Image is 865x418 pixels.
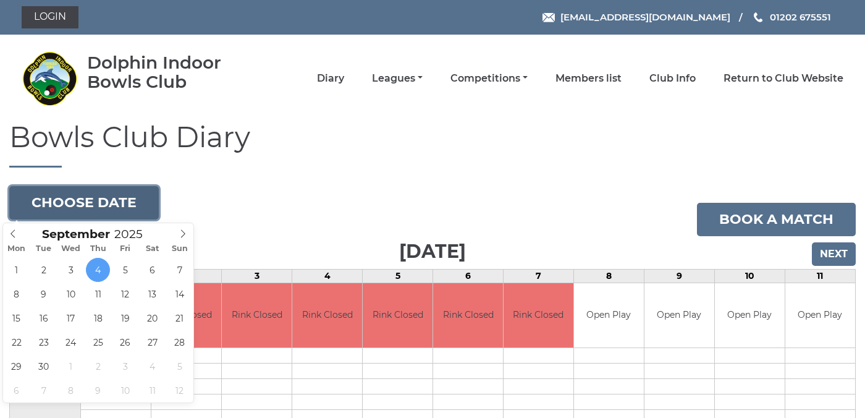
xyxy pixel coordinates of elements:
[644,283,714,348] td: Open Play
[113,258,137,282] span: September 5, 2025
[372,72,423,85] a: Leagues
[770,11,831,23] span: 01202 675551
[86,282,110,306] span: September 11, 2025
[714,269,785,283] td: 10
[167,282,192,306] span: September 14, 2025
[363,269,433,283] td: 5
[560,11,730,23] span: [EMAIL_ADDRESS][DOMAIN_NAME]
[433,283,503,348] td: Rink Closed
[86,306,110,330] span: September 18, 2025
[4,354,28,378] span: September 29, 2025
[86,378,110,403] span: October 9, 2025
[86,258,110,282] span: September 4, 2025
[555,72,622,85] a: Members list
[86,354,110,378] span: October 2, 2025
[113,282,137,306] span: September 12, 2025
[22,51,77,106] img: Dolphin Indoor Bowls Club
[59,306,83,330] span: September 17, 2025
[113,306,137,330] span: September 19, 2025
[59,258,83,282] span: September 3, 2025
[222,283,292,348] td: Rink Closed
[140,354,164,378] span: October 4, 2025
[715,283,785,348] td: Open Play
[85,245,112,253] span: Thu
[167,258,192,282] span: September 7, 2025
[167,378,192,403] span: October 12, 2025
[32,330,56,354] span: September 23, 2025
[166,245,193,253] span: Sun
[573,269,644,283] td: 8
[754,12,762,22] img: Phone us
[4,258,28,282] span: September 1, 2025
[32,354,56,378] span: September 30, 2025
[450,72,528,85] a: Competitions
[59,378,83,403] span: October 8, 2025
[57,245,85,253] span: Wed
[110,227,158,241] input: Scroll to increment
[113,354,137,378] span: October 3, 2025
[4,330,28,354] span: September 22, 2025
[32,378,56,403] span: October 7, 2025
[9,186,159,220] button: Choose date
[574,283,644,348] td: Open Play
[140,378,164,403] span: October 11, 2025
[504,269,574,283] td: 7
[167,306,192,330] span: September 21, 2025
[86,330,110,354] span: September 25, 2025
[649,72,696,85] a: Club Info
[3,245,30,253] span: Mon
[4,282,28,306] span: September 8, 2025
[785,283,855,348] td: Open Play
[292,283,362,348] td: Rink Closed
[32,258,56,282] span: September 2, 2025
[9,122,856,168] h1: Bowls Club Diary
[752,10,831,24] a: Phone us 01202 675551
[317,72,344,85] a: Diary
[724,72,843,85] a: Return to Club Website
[140,258,164,282] span: September 6, 2025
[30,245,57,253] span: Tue
[4,306,28,330] span: September 15, 2025
[433,269,504,283] td: 6
[697,203,856,236] a: Book a match
[112,245,139,253] span: Fri
[113,330,137,354] span: September 26, 2025
[139,245,166,253] span: Sat
[363,283,432,348] td: Rink Closed
[222,269,292,283] td: 3
[59,282,83,306] span: September 10, 2025
[542,13,555,22] img: Email
[542,10,730,24] a: Email [EMAIL_ADDRESS][DOMAIN_NAME]
[140,330,164,354] span: September 27, 2025
[32,282,56,306] span: September 9, 2025
[59,354,83,378] span: October 1, 2025
[292,269,363,283] td: 4
[42,229,110,241] span: Scroll to increment
[644,269,714,283] td: 9
[22,6,78,28] a: Login
[113,378,137,403] span: October 10, 2025
[140,282,164,306] span: September 13, 2025
[140,306,164,330] span: September 20, 2025
[167,330,192,354] span: September 28, 2025
[167,354,192,378] span: October 5, 2025
[59,330,83,354] span: September 24, 2025
[812,242,856,266] input: Next
[32,306,56,330] span: September 16, 2025
[4,378,28,403] span: October 6, 2025
[785,269,855,283] td: 11
[87,53,257,92] div: Dolphin Indoor Bowls Club
[504,283,573,348] td: Rink Closed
